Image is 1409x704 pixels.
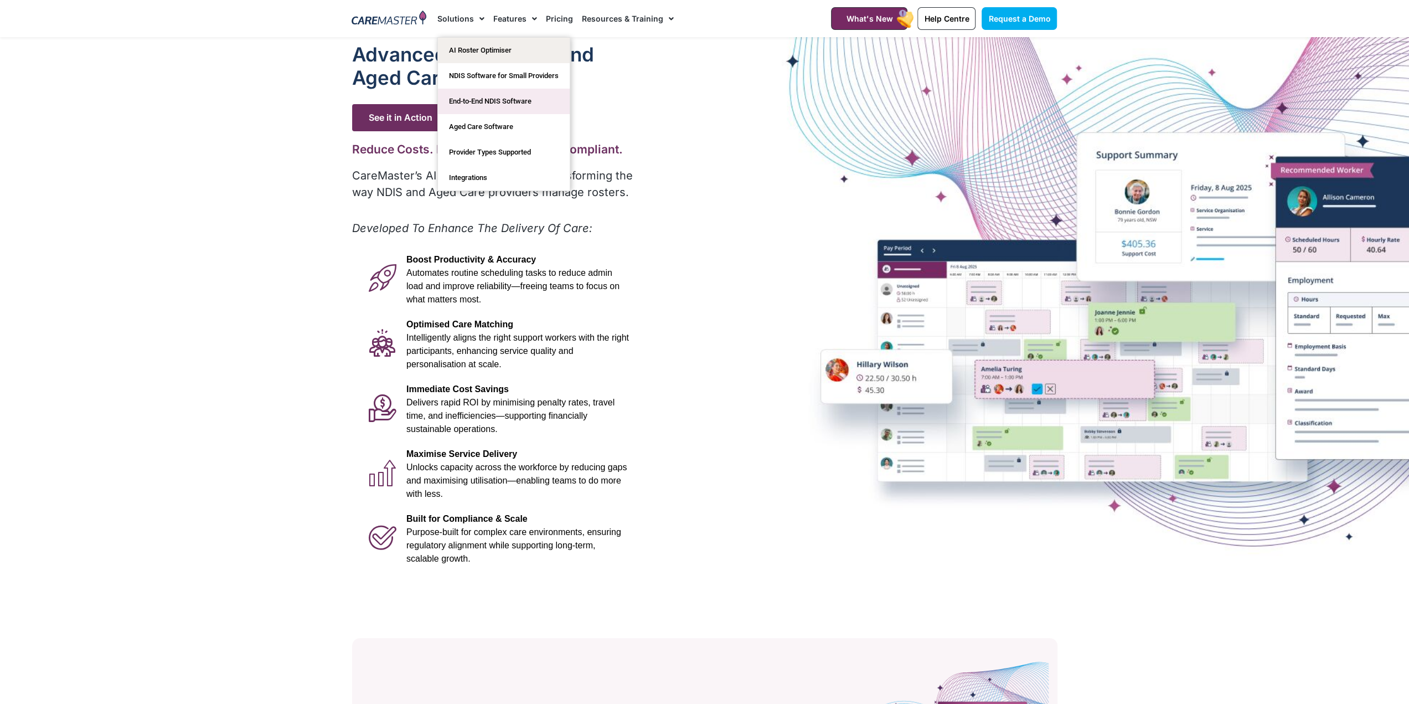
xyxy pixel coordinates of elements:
[406,384,509,394] span: Immediate Cost Savings
[352,142,635,156] h2: Reduce Costs. Boost Efficiency. Stay Compliant.
[438,140,570,165] a: Provider Types Supported
[406,527,621,563] span: Purpose-built for complex care environments, ensuring regulatory alignment while supporting long-...
[352,222,592,235] em: Developed To Enhance The Delivery Of Care:
[438,63,570,89] a: NDIS Software for Small Providers
[438,89,570,114] a: End-to-End NDIS Software
[352,167,635,201] p: CareMaster’s AI Roster Optimiser is transforming the way NDIS and Aged Care providers manage rost...
[352,104,467,131] span: See it in Action
[924,14,969,23] span: Help Centre
[406,514,528,523] span: Built for Compliance & Scale
[352,43,635,89] h1: Advanced Al for NDIS and Aged Care Rostering
[352,11,426,27] img: CareMaster Logo
[406,449,517,459] span: Maximise Service Delivery
[438,114,570,140] a: Aged Care Software
[406,255,536,264] span: Boost Productivity & Accuracy
[988,14,1050,23] span: Request a Demo
[982,7,1057,30] a: Request a Demo
[846,14,892,23] span: What's New
[406,320,513,329] span: Optimised Care Matching
[831,7,907,30] a: What's New
[406,398,615,434] span: Delivers rapid ROI by minimising penalty rates, travel time, and inefficiencies—supporting financ...
[437,37,570,191] ul: Solutions
[438,38,570,63] a: AI Roster Optimiser
[406,463,627,499] span: Unlocks capacity across the workforce by reducing gaps and maximising utilisation—enabling teams ...
[917,7,976,30] a: Help Centre
[406,333,629,369] span: Intelligently aligns the right support workers with the right participants, enhancing service qua...
[438,165,570,191] a: Integrations
[406,268,620,304] span: Automates routine scheduling tasks to reduce admin load and improve reliability—freeing teams to ...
